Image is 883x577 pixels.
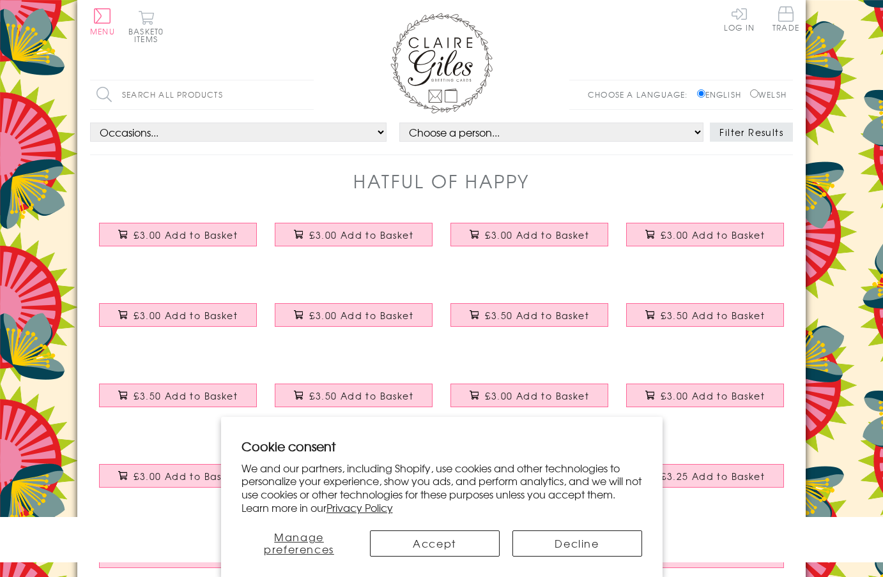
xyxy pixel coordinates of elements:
span: £3.00 Add to Basket [485,389,589,402]
span: £3.25 Add to Basket [661,470,765,483]
button: £3.00 Add to Basket [626,384,785,407]
span: £3.00 Add to Basket [661,229,765,241]
button: £3.50 Add to Basket [99,384,257,407]
a: Birthday Card, Tea Cups, Happy Birthday £3.00 Add to Basket [266,213,441,268]
span: £3.00 Add to Basket [309,309,413,322]
span: £3.00 Add to Basket [134,470,238,483]
input: Welsh [750,89,758,98]
button: £3.00 Add to Basket [626,223,785,246]
button: Accept [370,530,500,557]
span: Trade [772,6,799,31]
label: Welsh [750,89,787,100]
a: Birthday Card, Pink Age 3, 3rd Birthday, Hip Hip Hooray £3.00 Add to Basket [617,374,793,429]
span: £3.50 Add to Basket [309,389,413,402]
button: £3.00 Add to Basket [450,384,609,407]
span: £3.00 Add to Basket [485,229,589,241]
span: £3.00 Add to Basket [661,389,765,402]
input: Search [301,80,314,109]
h2: Cookie consent [242,437,642,455]
span: £3.50 Add to Basket [661,309,765,322]
a: Trade [772,6,799,34]
button: £3.00 Add to Basket [99,303,257,327]
span: £3.00 Add to Basket [309,229,413,241]
a: Birthday Card, Blue Age 6, 6th Birthday, Hip Hip Hooray £3.00 Add to Basket [90,454,266,509]
p: Choose a language: [588,89,695,100]
a: Birthday Card, Ice Lollies, Happy Birthday £3.00 Add to Basket [90,213,266,268]
a: Birthday Card, Tea Cups, Happy Birthday £3.50 Add to Basket [441,294,617,348]
button: £3.00 Add to Basket [99,223,257,246]
span: Manage preferences [264,529,334,557]
p: We and our partners, including Shopify, use cookies and other technologies to personalize your ex... [242,461,642,514]
input: English [697,89,705,98]
button: £3.50 Add to Basket [275,384,433,407]
h1: Hatful of Happy [353,168,530,194]
a: Privacy Policy [326,500,393,515]
button: Filter Results [710,123,793,142]
button: Manage preferences [242,530,357,557]
label: English [697,89,748,100]
span: 0 items [134,26,164,45]
span: £3.50 Add to Basket [485,309,589,322]
a: Birthday Card, Salon, Happy Birthday, Spoil Yourself £3.00 Add to Basket [266,294,441,348]
a: Birthday Card, Glasses, Happy Birthday £3.00 Add to Basket [90,294,266,348]
a: Birthday Card, Balloons, Happy Birthday To You! £3.00 Add to Basket [617,213,793,268]
button: £3.25 Add to Basket [626,464,785,488]
button: £3.00 Add to Basket [275,303,433,327]
a: Thank You Card, Typewriter, Thank You Very Much! £3.50 Add to Basket [90,374,266,429]
a: Good Luck on your 1st day of School Card, Pencils, Congratulations £3.50 Add to Basket [266,374,441,429]
span: £3.00 Add to Basket [134,309,238,322]
button: £3.00 Add to Basket [99,464,257,488]
button: £3.00 Add to Basket [275,223,433,246]
a: Father's Day Card, Winner, No. 1 Dad you are one in a GAZILLION £3.25 Add to Basket [617,454,793,509]
button: Menu [90,8,115,35]
a: Birthday Card, Typewriter, Happy Birthday £3.00 Add to Basket [441,213,617,268]
a: Log In [724,6,755,31]
span: £3.50 Add to Basket [134,389,238,402]
span: £3.00 Add to Basket [134,229,238,241]
img: Claire Giles Greetings Cards [390,13,493,114]
button: Basket0 items [128,10,164,43]
button: £3.50 Add to Basket [626,303,785,327]
a: Birthday Card, Pink Age 2, 2nd Birthday, Hip Hip Hooray £3.00 Add to Basket [441,374,617,429]
a: Wedding Card, Doilies, Wedding Congratulations £3.50 Add to Basket [617,294,793,348]
button: £3.50 Add to Basket [450,303,609,327]
input: Search all products [90,80,314,109]
button: £3.00 Add to Basket [450,223,609,246]
button: Decline [512,530,642,557]
span: Menu [90,26,115,37]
